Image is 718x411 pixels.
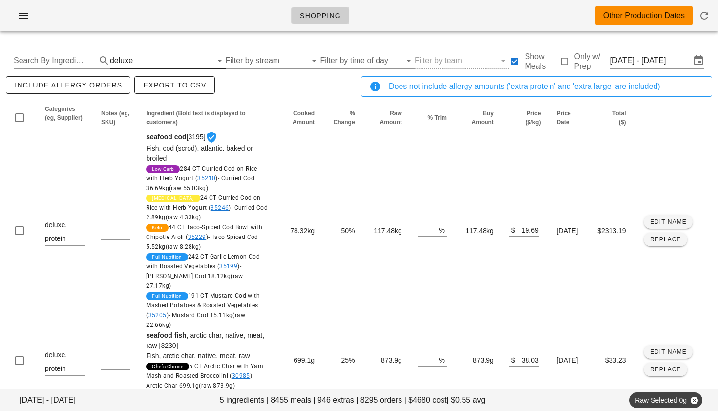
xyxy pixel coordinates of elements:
[143,81,206,89] span: Export to CSV
[380,110,402,126] span: Raw Amount
[45,106,83,121] span: Categories (eg, Supplier)
[644,233,687,246] button: Replace
[93,105,138,131] th: Notes (eg, SKU): Not sorted. Activate to sort ascending.
[146,253,260,289] span: 242 CT Garlic Lemon Cod with Roasted Vegetables ( )
[294,356,315,364] span: 699.1g
[152,253,182,261] span: Full Nutrition
[428,114,447,121] span: % Trim
[502,105,549,131] th: Price ($/kg): Not sorted. Activate to sort ascending.
[334,110,355,126] span: % Change
[166,214,201,221] span: (raw 4.33kg)
[232,372,250,379] a: 30985
[603,10,685,22] div: Other Production Dates
[635,392,697,408] span: Raw Selected 0g
[650,366,681,373] span: Replace
[146,224,262,250] span: 44 CT Taco-Spiced Cod Bowl with Chipotle Aioli ( )
[146,292,260,328] span: 191 CT Mustard Cod with Mashed Potatoes & Roasted Vegetables ( )
[14,81,122,89] span: include allergy orders
[211,204,229,211] a: 35246
[341,356,355,364] span: 25%
[101,110,129,126] span: Notes (eg, SKU)
[644,215,693,229] button: Edit Name
[439,223,446,236] div: %
[37,105,93,131] th: Categories (eg, Supplier): Not sorted. Activate to sort ascending.
[199,382,235,389] span: (raw 873.9g)
[363,131,410,330] td: 117.48kg
[152,292,182,300] span: Full Nutrition
[146,312,245,328] span: - Mustard Cod 15.11kg
[447,394,486,406] span: | $0.55 avg
[146,133,269,330] span: [3195]
[146,372,253,389] span: - Arctic Char 699.1g
[650,218,687,225] span: Edit Name
[389,81,704,92] div: Does not include allergy amounts ('extra protein' and 'extra large' are included)
[650,236,681,243] span: Replace
[644,363,687,376] button: Replace
[525,110,541,126] span: Price ($/kg)
[293,110,315,126] span: Cooked Amount
[341,227,355,235] span: 50%
[549,330,589,391] td: [DATE]
[549,105,589,131] th: Price Date: Not sorted. Activate to sort ascending.
[110,53,226,68] div: deluxe
[146,110,245,126] span: Ingredient (Bold text is displayed to customers)
[146,195,268,221] span: 24 CT Curried Cod on Rice with Herb Yogurt ( )
[152,165,174,173] span: Low Carb
[644,345,693,359] button: Edit Name
[589,105,634,131] th: Total ($): Not sorted. Activate to sort ascending.
[605,356,626,364] span: $33.23
[455,105,502,131] th: Buy Amount: Not sorted. Activate to sort ascending.
[471,110,493,126] span: Buy Amount
[146,331,186,339] strong: seafood fish
[509,223,515,236] div: $
[188,234,206,240] a: 35229
[219,263,237,270] a: 35199
[509,353,515,366] div: $
[110,56,133,65] div: deluxe
[363,330,410,391] td: 873.9g
[363,105,410,131] th: Raw Amount: Not sorted. Activate to sort ascending.
[299,12,341,20] span: Shopping
[650,348,687,355] span: Edit Name
[146,144,253,162] span: Fish, cod (scrod), atlantic, baked or broiled
[146,363,263,389] span: 5 CT Arctic Char with Yam Mash and Roasted Broccolini ( )
[320,53,415,68] div: Filter by time of day
[574,52,610,71] label: Only w/ Prep
[690,396,698,405] button: Close
[549,131,589,330] td: [DATE]
[276,105,322,131] th: Cooked Amount: Not sorted. Activate to sort ascending.
[597,227,626,235] span: $2313.19
[410,105,455,131] th: % Trim: Not sorted. Activate to sort ascending.
[146,263,243,289] span: - [PERSON_NAME] Cod 18.12kg
[226,53,320,68] div: Filter by stream
[439,353,446,366] div: %
[146,133,186,141] strong: seafood cod
[169,185,208,192] span: (raw 55.03kg)
[146,352,250,360] span: Fish, arctic char, native, meat, raw
[612,110,626,126] span: Total ($)
[152,363,183,370] span: Chefs Choice
[322,105,362,131] th: % Change: Not sorted. Activate to sort ascending.
[290,227,315,235] span: 78.32kg
[455,131,502,330] td: 117.48kg
[148,312,167,319] a: 35205
[525,52,558,71] label: Show Meals
[152,195,194,202] span: [MEDICAL_DATA]
[138,105,276,131] th: Ingredient (Bold text is displayed to customers): Not sorted. Activate to sort ascending.
[556,110,570,126] span: Price Date
[291,7,349,24] a: Shopping
[6,76,130,94] button: include allergy orders
[134,76,214,94] button: Export to CSV
[197,175,215,182] a: 35210
[455,330,502,391] td: 873.9g
[166,243,201,250] span: (raw 8.28kg)
[152,224,163,232] span: Keto
[146,165,257,192] span: 284 CT Curried Cod on Rice with Herb Yogurt ( )
[146,331,269,390] span: , arctic char, native, meat, raw [3230]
